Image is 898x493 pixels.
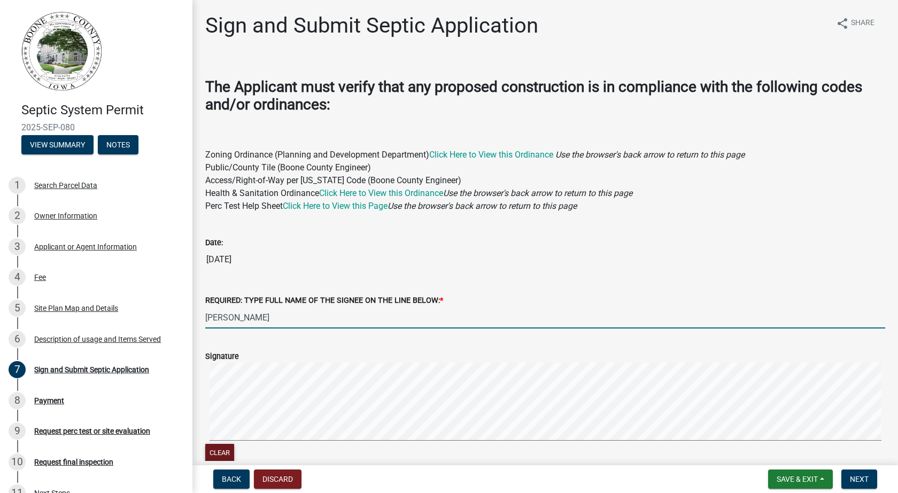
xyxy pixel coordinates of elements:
[9,422,26,440] div: 9
[205,13,538,38] h1: Sign and Submit Septic Application
[34,427,150,435] div: Request perc test or site evaluation
[9,392,26,409] div: 8
[777,475,818,483] span: Save & Exit
[205,353,239,361] label: Signature
[443,188,632,198] i: Use the browser's back arrow to return to this page
[34,273,46,281] div: Fee
[34,212,97,220] div: Owner Information
[836,17,849,30] i: share
[34,335,161,343] div: Description of usage and Items Served
[21,141,94,150] wm-modal-confirm: Summary
[827,13,883,34] button: shareShare
[34,366,149,373] div: Sign and Submit Septic Application
[841,469,877,489] button: Next
[205,239,223,247] label: Date:
[34,397,64,404] div: Payment
[9,331,26,348] div: 6
[21,103,184,118] h4: Septic System Permit
[9,453,26,471] div: 10
[222,475,241,483] span: Back
[319,188,443,198] a: Click Here to View this Ordinance
[34,304,118,312] div: Site Plan Map and Details
[283,201,388,211] a: Click Here to View this Page
[850,475,869,483] span: Next
[98,141,138,150] wm-modal-confirm: Notes
[205,297,443,304] label: REQUIRED: TYPE FULL NAME OF THE SIGNEE ON THE LINE BELOW:
[254,469,301,489] button: Discard
[21,135,94,154] button: View Summary
[9,238,26,255] div: 3
[555,150,745,160] i: Use the browser's back arrow to return to this page
[768,469,833,489] button: Save & Exit
[429,150,553,160] a: Click Here to View this Ordinance
[9,207,26,224] div: 2
[388,201,577,211] i: Use the browser's back arrow to return to this page
[9,300,26,317] div: 5
[205,136,885,213] p: Zoning Ordinance (Planning and Development Department) Public/County Tile (Boone County Engineer)...
[21,11,103,91] img: Boone County, Iowa
[21,122,171,132] span: 2025-SEP-080
[34,458,113,466] div: Request final inspection
[9,177,26,194] div: 1
[205,444,234,461] button: Clear
[34,243,137,251] div: Applicant or Agent Information
[851,17,874,30] span: Share
[9,361,26,378] div: 7
[34,182,97,189] div: Search Parcel Data
[98,135,138,154] button: Notes
[9,269,26,286] div: 4
[205,78,862,114] strong: The Applicant must verify that any proposed construction is in compliance with the following code...
[213,469,250,489] button: Back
